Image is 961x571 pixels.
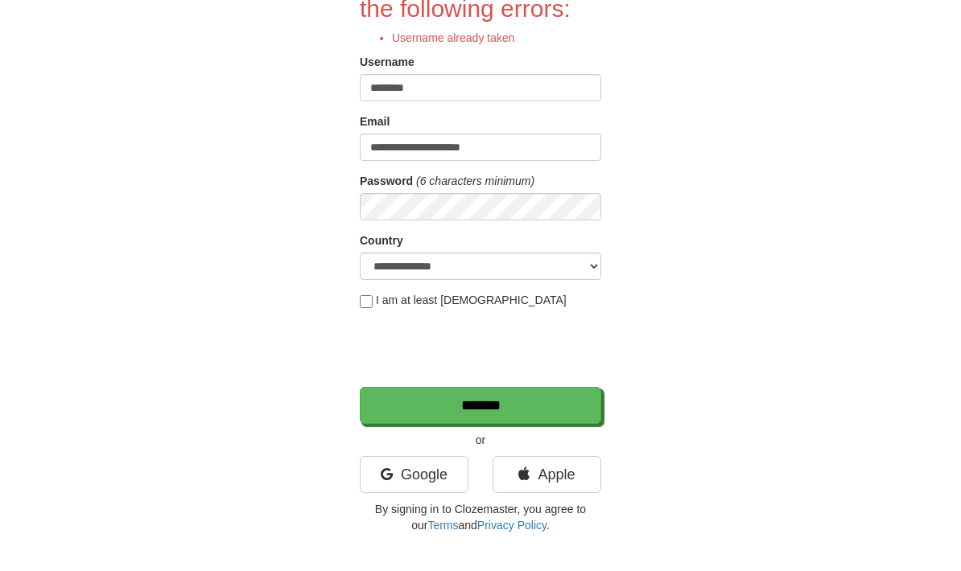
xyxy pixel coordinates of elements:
[360,295,373,308] input: I am at least [DEMOGRAPHIC_DATA]
[360,173,413,189] label: Password
[360,54,415,70] label: Username
[360,432,601,448] p: or
[360,501,601,533] p: By signing in to Clozemaster, you agree to our and .
[493,456,601,493] a: Apple
[360,292,567,308] label: I am at least [DEMOGRAPHIC_DATA]
[360,113,390,129] label: Email
[427,519,458,532] a: Terms
[360,456,468,493] a: Google
[360,316,604,379] iframe: reCAPTCHA
[392,30,601,46] li: Username already taken
[416,175,534,187] em: (6 characters minimum)
[360,232,403,249] label: Country
[477,519,546,532] a: Privacy Policy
